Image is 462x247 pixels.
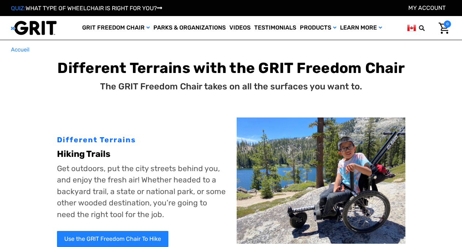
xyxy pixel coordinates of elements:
[439,23,449,34] img: Cart
[422,20,433,36] input: Search
[338,16,384,40] a: Learn More
[57,134,226,145] div: Different Terrains
[237,117,405,244] img: Child using GRIT Freedom Chair outdoor wheelchair on rocky slope with forest and water background
[252,16,298,40] a: Testimonials
[11,46,30,54] a: Accueil
[57,149,110,159] b: Hiking Trails
[407,23,416,32] img: ca.png
[11,20,57,35] img: GRIT All-Terrain Wheelchair and Mobility Equipment
[298,16,338,40] a: Products
[100,80,362,93] p: The GRIT Freedom Chair takes on all the surfaces you want to.
[444,20,451,28] span: 0
[433,20,451,36] a: Panier avec 0 article
[57,59,405,77] b: Different Terrains with the GRIT Freedom Chair
[11,5,26,12] span: QUIZ:
[152,16,228,40] a: Parks & Organizations
[57,163,226,220] p: Get outdoors, put the city streets behind you, and enjoy the fresh air! Whether headed to a backy...
[11,5,162,12] a: QUIZ:WHAT TYPE OF WHEELCHAIR IS RIGHT FOR YOU?
[11,46,451,54] nav: Breadcrumb
[408,4,446,11] a: Compte
[80,16,152,40] a: GRIT Freedom Chair
[228,16,252,40] a: Videos
[57,231,168,247] a: Use the GRIT Freedom Chair To Hike
[11,46,30,53] span: Accueil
